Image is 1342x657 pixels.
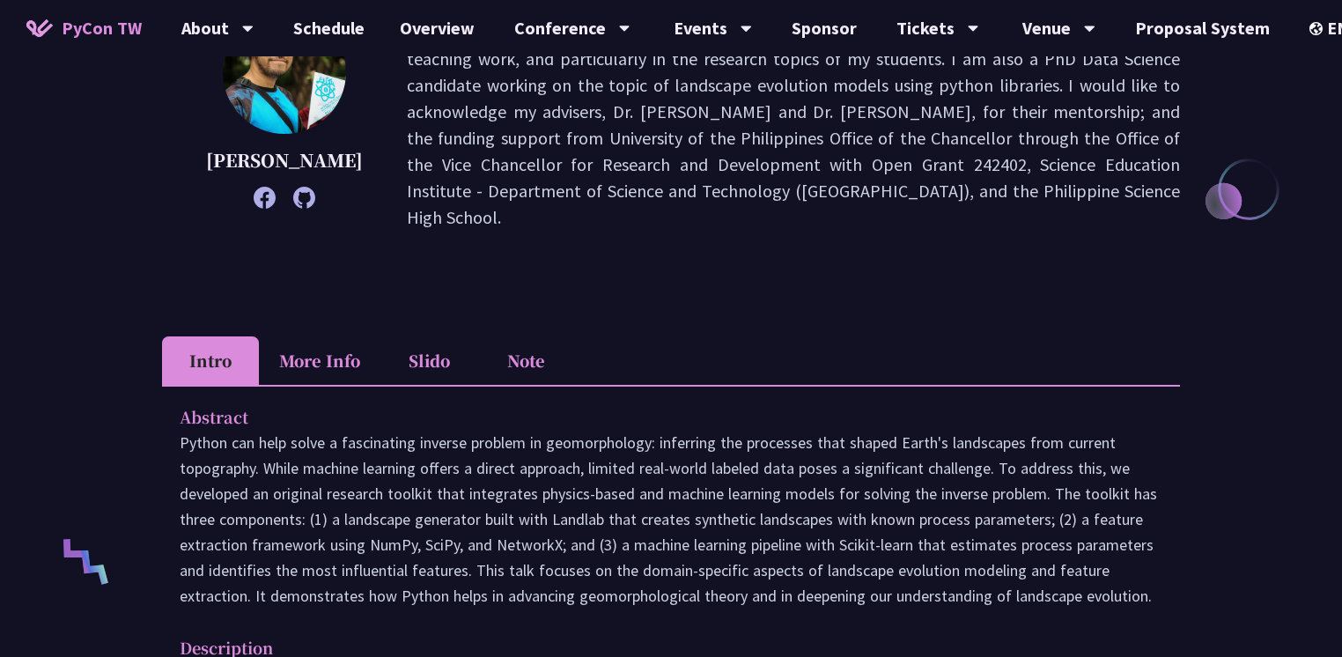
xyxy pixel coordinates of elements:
[180,430,1162,609] p: Python can help solve a fascinating inverse problem in geomorphology: inferring the processes tha...
[477,336,574,385] li: Note
[162,336,259,385] li: Intro
[9,6,159,50] a: PyCon TW
[1309,22,1327,35] img: Locale Icon
[26,19,53,37] img: Home icon of PyCon TW 2025
[206,147,363,173] p: [PERSON_NAME]
[180,404,1127,430] p: Abstract
[223,11,346,134] img: Ricarido Saturay
[62,15,142,41] span: PyCon TW
[407,19,1180,231] p: I am a Research and Earth Science teacher at the [GEOGRAPHIC_DATA]. I strive to use Python in my ...
[259,336,380,385] li: More Info
[380,336,477,385] li: Slido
